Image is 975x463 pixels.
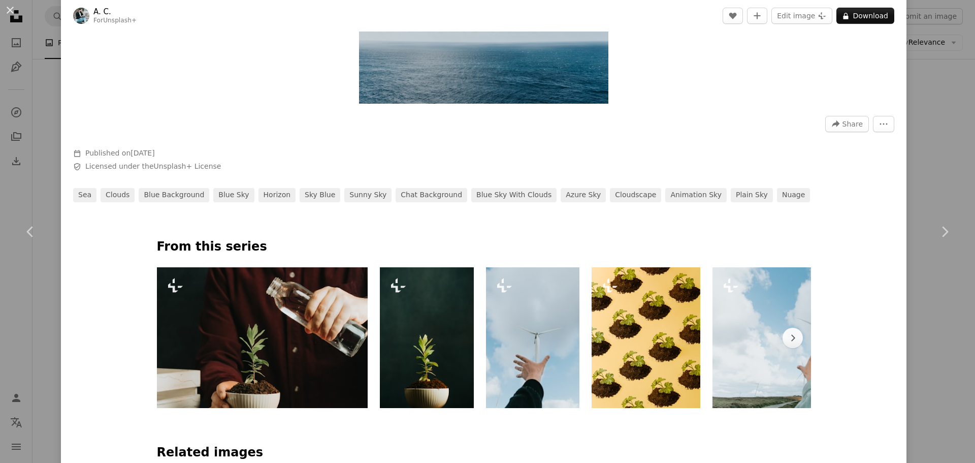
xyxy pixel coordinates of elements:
span: Published on [85,149,155,157]
a: A. C. [93,7,137,17]
button: scroll list to the right [783,328,803,348]
button: Like [723,8,743,24]
button: Edit image [771,8,832,24]
img: a group of small green plants growing out of dirt [592,267,700,408]
h4: Related images [157,445,811,461]
img: Go to A. C.'s profile [73,8,89,24]
a: a hand reaching up towards a wind turbine [486,333,580,342]
a: horizon [258,188,296,202]
a: plain sky [731,188,773,202]
button: Add to Collection [747,8,767,24]
img: a person holding a glass bottle over a small plant [157,267,368,408]
span: Licensed under the [85,162,221,172]
div: For [93,17,137,25]
a: sky blue [300,188,340,202]
span: Share [842,116,863,132]
a: sunny sky [344,188,392,202]
a: blue sky with clouds [471,188,557,202]
a: a small plant in a white bowl on a table [380,333,474,342]
button: Download [836,8,894,24]
a: Unsplash+ [103,17,137,24]
time: October 6, 2022 at 10:02:57 PM GMT+1 [131,149,154,157]
a: chat background [396,188,467,202]
a: a person holding a glass bottle over a small plant [157,333,368,342]
a: azure sky [561,188,606,202]
a: sea [73,188,96,202]
a: blue background [139,188,209,202]
a: nuage [777,188,810,202]
a: a hand reaching up towards a wind turbine [712,333,924,342]
button: Share this image [825,116,869,132]
a: clouds [101,188,135,202]
a: Unsplash+ License [154,162,221,170]
a: a group of small green plants growing out of dirt [592,333,700,342]
a: blue sky [213,188,254,202]
button: More Actions [873,116,894,132]
img: a hand reaching up towards a wind turbine [712,267,924,408]
a: cloudscape [610,188,661,202]
img: a hand reaching up towards a wind turbine [486,267,580,408]
img: a small plant in a white bowl on a table [380,267,474,408]
p: From this series [157,239,811,255]
a: Next [914,183,975,281]
a: animation sky [665,188,727,202]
